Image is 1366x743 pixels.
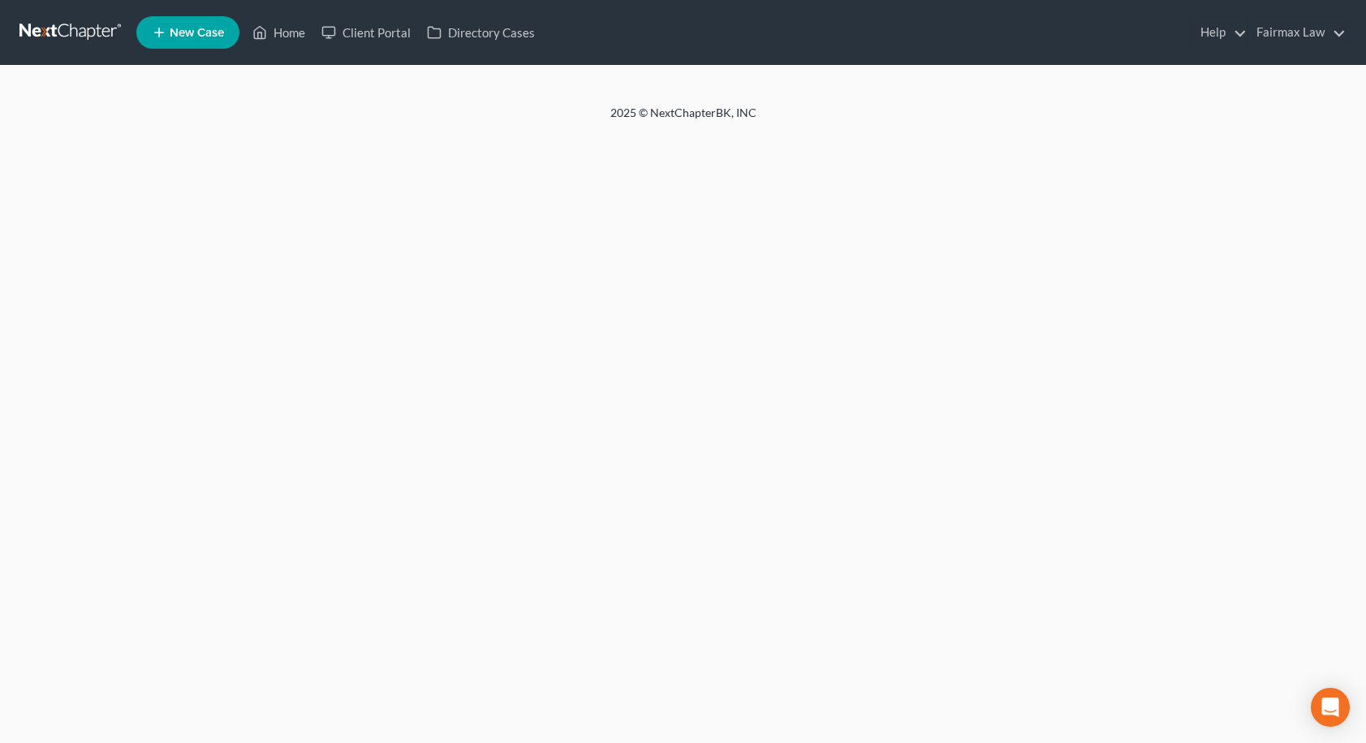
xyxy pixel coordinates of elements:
div: 2025 © NextChapterBK, INC [221,105,1146,134]
div: Open Intercom Messenger [1311,688,1350,727]
a: Directory Cases [419,18,543,47]
a: Help [1192,18,1247,47]
a: Home [244,18,313,47]
new-legal-case-button: New Case [136,16,239,49]
a: Client Portal [313,18,419,47]
a: Fairmax Law [1248,18,1346,47]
